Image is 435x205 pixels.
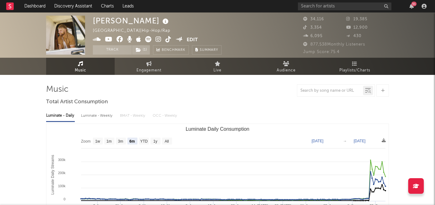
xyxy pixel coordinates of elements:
[136,67,161,74] span: Engagement
[165,139,169,144] text: All
[354,139,366,143] text: [DATE]
[58,158,65,162] text: 300k
[303,42,365,46] span: 877,538 Monthly Listeners
[153,139,157,144] text: 1y
[213,67,222,74] span: Live
[140,139,148,144] text: YTD
[411,2,417,6] div: 51
[343,139,347,143] text: →
[192,45,222,55] button: Summary
[93,45,132,55] button: Track
[346,34,361,38] span: 430
[303,50,340,54] span: Jump Score: 75.4
[64,197,65,201] text: 0
[58,184,65,188] text: 100k
[297,88,363,93] input: Search by song name or URL
[81,139,91,144] text: Zoom
[93,27,178,35] div: [GEOGRAPHIC_DATA] | Hip-Hop/Rap
[303,17,324,21] span: 34,116
[346,17,367,21] span: 19,385
[107,139,112,144] text: 1m
[75,67,86,74] span: Music
[277,67,296,74] span: Audience
[81,110,114,121] div: Luminate - Weekly
[50,155,55,194] text: Luminate Daily Streams
[252,58,320,75] a: Audience
[115,58,183,75] a: Engagement
[183,58,252,75] a: Live
[118,139,123,144] text: 3m
[200,48,218,52] span: Summary
[132,45,150,55] span: ( 1 )
[162,46,185,54] span: Benchmark
[346,26,368,30] span: 12,900
[303,34,323,38] span: 6,095
[129,139,135,144] text: 6m
[46,110,75,121] div: Luminate - Daily
[187,36,198,44] button: Edit
[153,45,189,55] a: Benchmark
[312,139,323,143] text: [DATE]
[320,58,389,75] a: Playlists/Charts
[58,171,65,175] text: 200k
[46,58,115,75] a: Music
[186,126,250,132] text: Luminate Daily Consumption
[409,4,414,9] button: 51
[303,26,322,30] span: 3,354
[46,98,108,106] span: Total Artist Consumption
[93,16,170,26] div: [PERSON_NAME]
[95,139,100,144] text: 1w
[298,2,391,10] input: Search for artists
[339,67,370,74] span: Playlists/Charts
[132,45,150,55] button: (1)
